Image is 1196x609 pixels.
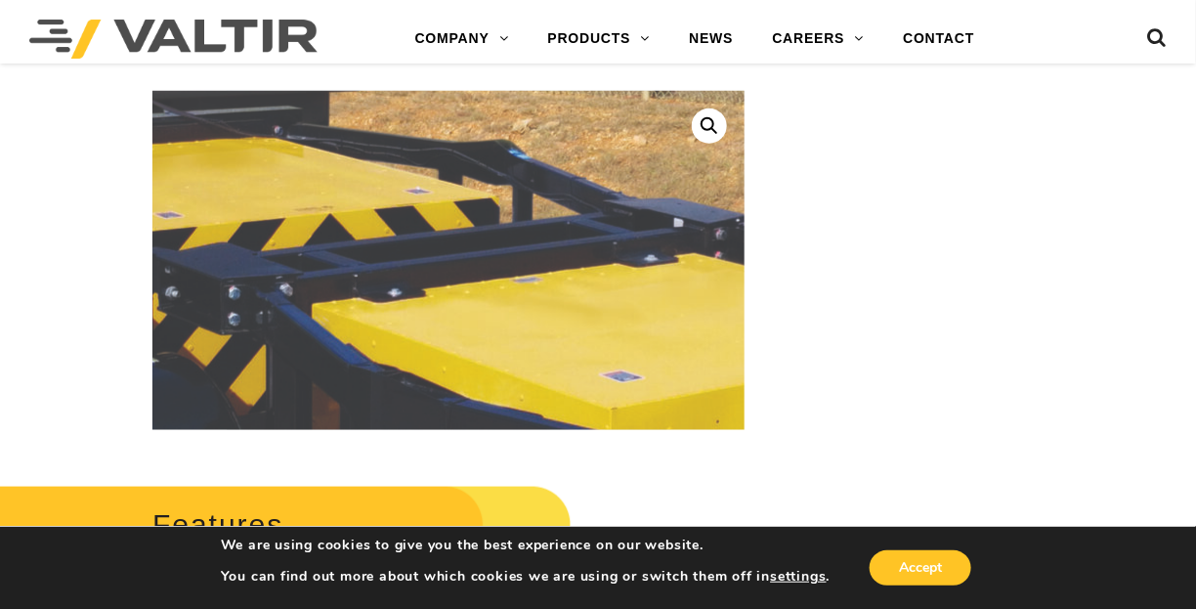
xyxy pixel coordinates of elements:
a: CONTACT [883,20,994,59]
p: We are using cookies to give you the best experience on our website. [221,537,831,554]
button: Accept [870,550,971,586]
a: CAREERS [753,20,884,59]
button: settings [770,568,826,586]
p: You can find out more about which cookies we are using or switch them off in . [221,568,831,586]
img: Valtir [29,20,318,59]
a: PRODUCTS [529,20,670,59]
a: COMPANY [396,20,529,59]
a: NEWS [669,20,752,59]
